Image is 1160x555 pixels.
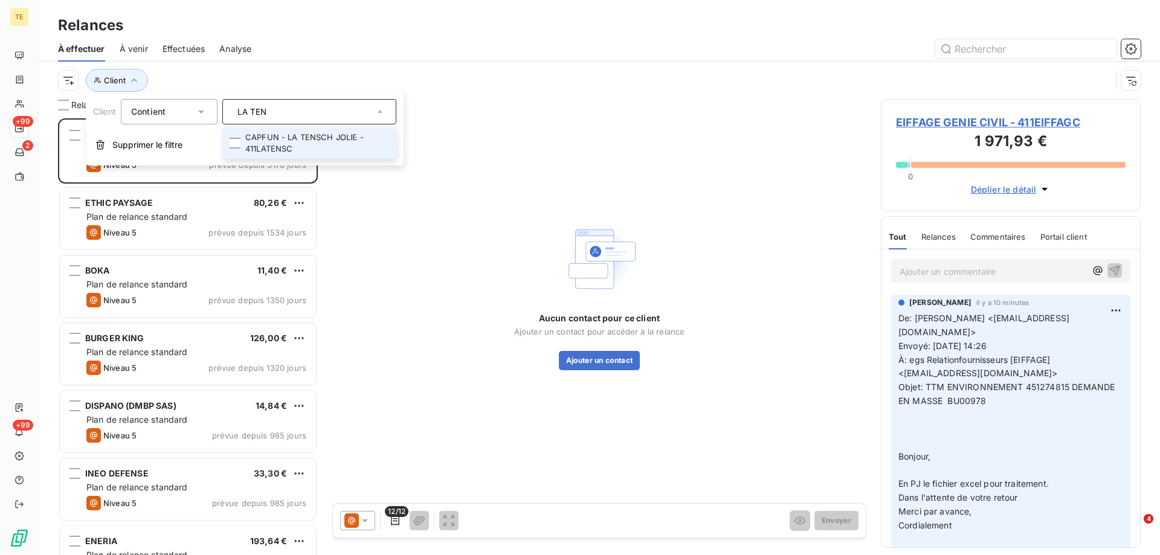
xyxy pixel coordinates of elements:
[970,232,1026,242] span: Commentaires
[112,139,182,151] span: Supprimer le filtre
[208,295,306,305] span: prévue depuis 1350 jours
[86,279,188,289] span: Plan de relance standard
[219,43,251,55] span: Analyse
[103,498,137,508] span: Niveau 5
[898,478,1049,489] span: En PJ le fichier excel pour traitement.
[971,183,1037,196] span: Déplier le détail
[212,431,306,440] span: prévue depuis 985 jours
[935,39,1116,59] input: Rechercher
[212,498,306,508] span: prévue depuis 985 jours
[163,43,205,55] span: Effectuées
[85,333,144,343] span: BURGER KING
[967,182,1055,196] button: Déplier le détail
[898,382,1117,406] span: Objet: TTM ENVIRONNEMENT 451274815 DEMANDE EN MASSE BU00978
[250,536,287,546] span: 193,64 €
[13,420,33,431] span: +99
[103,295,137,305] span: Niveau 5
[909,297,971,308] span: [PERSON_NAME]
[13,116,33,127] span: +99
[86,69,148,92] button: Client
[898,492,1018,502] span: Dans l'attente de votre retour
[898,354,1058,379] span: À: egs Relationfournisseurs [EIFFAGE] <[EMAIL_ADDRESS][DOMAIN_NAME]>
[58,118,318,555] div: grid
[103,363,137,373] span: Niveau 5
[898,451,930,461] span: Bonjour,
[208,363,306,373] span: prévue depuis 1320 jours
[86,211,188,222] span: Plan de relance standard
[976,299,1029,306] span: il y a 10 minutes
[889,232,907,242] span: Tout
[85,400,176,411] span: DISPANO (DMBP SAS)
[814,511,859,530] button: Envoyer
[539,312,660,324] span: Aucun contact pour ce client
[898,506,972,516] span: Merci par avance,
[85,197,153,208] span: ETHIC PAYSAGE
[898,520,952,530] span: Cordialement
[10,7,29,27] div: TE
[561,220,638,298] img: Empty state
[58,14,123,36] h3: Relances
[254,468,287,478] span: 33,30 €
[921,232,956,242] span: Relances
[85,468,149,478] span: INEO DEFENSE
[256,400,287,411] span: 14,84 €
[222,127,396,159] li: CAPFUN - LA TENSCH JOLIE - 411LATENSC
[103,431,137,440] span: Niveau 5
[1144,514,1153,524] span: 4
[514,327,685,336] span: Ajouter un contact pour accéder à la relance
[86,132,404,158] button: Supprimer le filtre
[104,75,126,85] span: Client
[58,43,105,55] span: À effectuer
[898,313,1069,337] span: De: [PERSON_NAME] <[EMAIL_ADDRESS][DOMAIN_NAME]>
[257,265,287,275] span: 11,40 €
[85,536,117,546] span: ENERIA
[896,130,1126,155] h3: 1 971,93 €
[559,351,640,370] button: Ajouter un contact
[1119,514,1148,543] iframe: Intercom live chat
[385,506,408,517] span: 12/12
[250,333,287,343] span: 126,00 €
[22,140,33,151] span: 2
[93,106,116,117] span: Client
[1040,232,1087,242] span: Portail client
[898,341,987,351] span: Envoyé: [DATE] 14:26
[254,197,287,208] span: 80,26 €
[896,114,1126,130] span: EIFFAGE GENIE CIVIL - 411EIFFAGC
[86,414,188,425] span: Plan de relance standard
[103,228,137,237] span: Niveau 5
[86,482,188,492] span: Plan de relance standard
[208,228,306,237] span: prévue depuis 1534 jours
[120,43,148,55] span: À venir
[908,172,913,181] span: 0
[85,130,173,140] span: EIFFAGE GENIE CIVIL
[10,528,29,548] img: Logo LeanPay
[71,99,108,111] span: Relances
[86,347,188,357] span: Plan de relance standard
[85,265,110,275] span: BOKA
[131,106,166,117] span: Contient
